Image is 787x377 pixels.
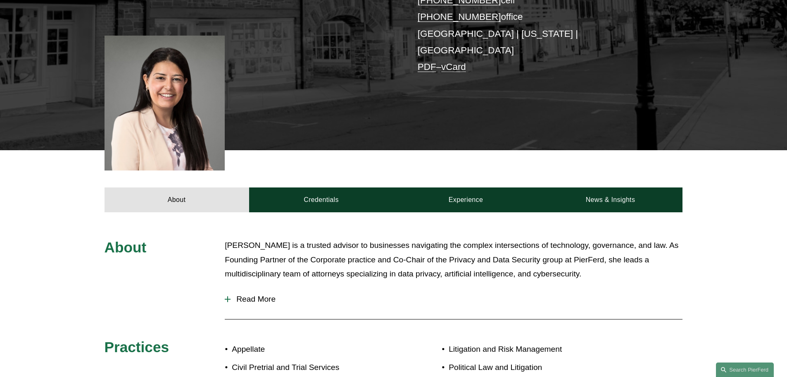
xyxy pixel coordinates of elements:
[441,62,466,72] a: vCard
[105,187,249,212] a: About
[225,238,682,281] p: [PERSON_NAME] is a trusted advisor to businesses navigating the complex intersections of technolo...
[232,342,393,357] p: Appellate
[231,295,682,304] span: Read More
[105,339,169,355] span: Practices
[418,12,501,22] a: [PHONE_NUMBER]
[538,187,682,212] a: News & Insights
[225,288,682,310] button: Read More
[449,342,635,357] p: Litigation and Risk Management
[232,360,393,375] p: Civil Pretrial and Trial Services
[249,187,394,212] a: Credentials
[418,62,436,72] a: PDF
[394,187,538,212] a: Experience
[716,363,774,377] a: Search this site
[449,360,635,375] p: Political Law and Litigation
[105,239,147,255] span: About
